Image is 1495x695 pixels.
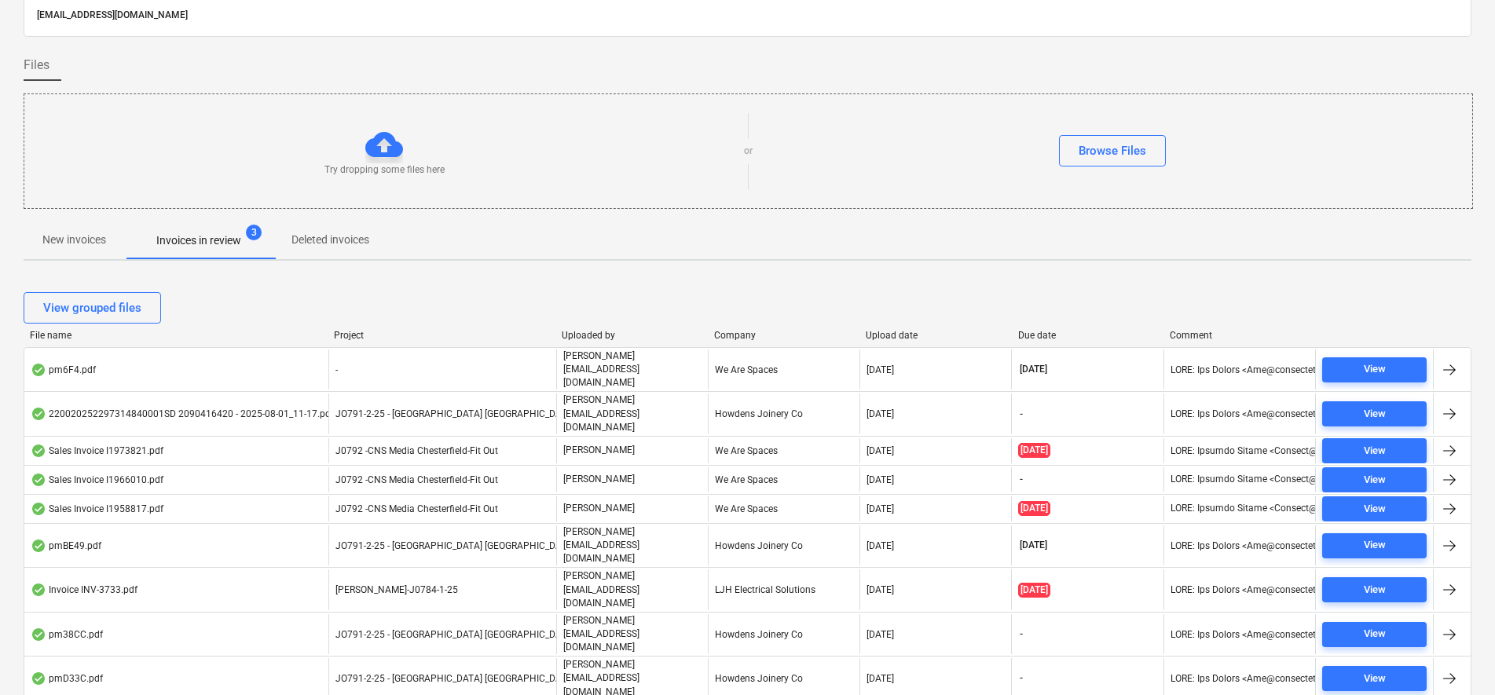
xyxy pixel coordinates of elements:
[1322,401,1427,426] button: View
[563,444,635,457] p: [PERSON_NAME]
[31,444,46,457] div: OCR finished
[1416,620,1495,695] iframe: Chat Widget
[335,540,575,551] span: JO791-2-25 - Middlemarch Coventry
[1018,501,1050,516] span: [DATE]
[335,629,575,640] span: JO791-2-25 - Middlemarch Coventry
[563,349,702,390] p: [PERSON_NAME][EMAIL_ADDRESS][DOMAIN_NAME]
[156,232,241,249] p: Invoices in review
[563,525,702,565] p: [PERSON_NAME][EMAIL_ADDRESS][DOMAIN_NAME]
[334,330,549,341] div: Project
[1018,627,1024,641] span: -
[37,7,1458,24] p: [EMAIL_ADDRESS][DOMAIN_NAME]
[563,473,635,486] p: [PERSON_NAME]
[1322,357,1427,382] button: View
[867,364,894,375] div: [DATE]
[291,232,369,248] p: Deleted invoices
[1018,408,1024,421] span: -
[867,503,894,514] div: [DATE]
[31,583,46,596] div: OCR finished
[31,672,103,685] div: pmD33C.pdf
[708,467,859,492] div: We Are Spaces
[867,408,894,419] div: [DATE]
[1322,666,1427,691] button: View
[714,330,854,341] div: Company
[708,438,859,463] div: We Are Spaces
[1018,473,1024,486] span: -
[1018,539,1049,552] span: [DATE]
[335,673,575,684] span: JO791-2-25 - Middlemarch Coventry
[24,56,49,75] span: Files
[867,673,894,684] div: [DATE]
[1018,363,1049,376] span: [DATE]
[335,474,498,485] span: J0792 -CNS Media Chesterfield-Fit Out
[1322,496,1427,521] button: View
[708,614,859,654] div: Howdens Joinery Co
[42,232,106,248] p: New invoices
[867,584,894,595] div: [DATE]
[1059,135,1166,166] button: Browse Files
[563,614,702,654] p: [PERSON_NAME][EMAIL_ADDRESS][DOMAIN_NAME]
[1364,360,1386,379] div: View
[1018,443,1050,458] span: [DATE]
[867,540,894,551] div: [DATE]
[1364,442,1386,460] div: View
[1322,438,1427,463] button: View
[1364,625,1386,643] div: View
[335,445,498,456] span: J0792 -CNS Media Chesterfield-Fit Out
[708,525,859,565] div: Howdens Joinery Co
[563,393,702,433] p: [PERSON_NAME][EMAIL_ADDRESS][DOMAIN_NAME]
[31,628,103,641] div: pm38CC.pdf
[31,444,163,457] div: Sales Invoice I1973821.pdf
[563,502,635,515] p: [PERSON_NAME]
[1322,577,1427,602] button: View
[1364,581,1386,599] div: View
[1364,471,1386,489] div: View
[335,503,498,514] span: J0792 -CNS Media Chesterfield-Fit Out
[30,330,321,341] div: File name
[1018,671,1024,685] span: -
[31,503,46,515] div: OCR finished
[1322,467,1427,492] button: View
[43,298,141,318] div: View grouped files
[1079,141,1146,161] div: Browse Files
[1322,533,1427,558] button: View
[708,569,859,609] div: LJH Electrical Solutions
[31,408,46,420] div: OCR finished
[1364,500,1386,518] div: View
[1364,670,1386,688] div: View
[31,408,334,420] div: 220020252297314840001SD 2090416420 - 2025-08-01_11-17.pdf
[335,584,458,595] span: Wizu York-J0784-1-25
[562,330,702,341] div: Uploaded by
[246,225,262,240] span: 3
[744,144,753,158] p: or
[867,474,894,485] div: [DATE]
[867,445,894,456] div: [DATE]
[31,583,137,596] div: Invoice INV-3733.pdf
[335,364,338,375] span: -
[324,163,445,177] p: Try dropping some files here
[31,474,46,486] div: OCR finished
[31,628,46,641] div: OCR finished
[867,629,894,640] div: [DATE]
[1364,405,1386,423] div: View
[31,364,46,376] div: OCR finished
[31,540,46,552] div: OCR finished
[1018,583,1050,598] span: [DATE]
[31,503,163,515] div: Sales Invoice I1958817.pdf
[31,672,46,685] div: OCR finished
[708,393,859,433] div: Howdens Joinery Co
[335,408,575,419] span: JO791-2-25 - Middlemarch Coventry
[31,474,163,486] div: Sales Invoice I1966010.pdf
[708,349,859,390] div: We Are Spaces
[24,93,1473,209] div: Try dropping some files hereorBrowse Files
[1018,330,1158,341] div: Due date
[563,569,702,609] p: [PERSON_NAME][EMAIL_ADDRESS][DOMAIN_NAME]
[866,330,1006,341] div: Upload date
[1322,622,1427,647] button: View
[1170,330,1310,341] div: Comment
[1364,536,1386,554] div: View
[31,540,101,552] div: pmBE49.pdf
[708,496,859,521] div: We Are Spaces
[31,364,96,376] div: pm6F4.pdf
